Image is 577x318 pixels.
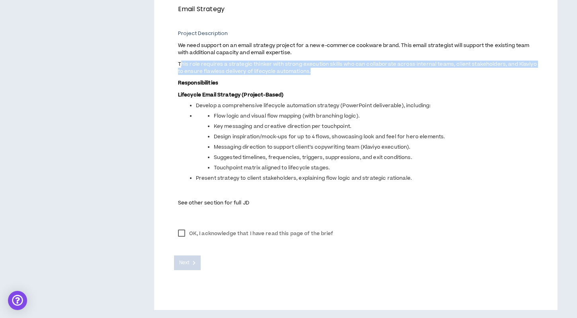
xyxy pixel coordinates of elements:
span: See other section for full JD [178,199,249,206]
p: Project Description [178,30,538,37]
span: Present strategy to client stakeholders, explaining flow logic and strategic rationale. [196,175,412,182]
span: Next [179,259,190,267]
span: Key messaging and creative direction per touchpoint. [214,123,351,130]
span: Develop a comprehensive lifecycle automation strategy (PowerPoint deliverable), including: [196,102,431,109]
p: Email Strategy [178,4,532,14]
span: Design inspiration/mock-ups for up to 4 flows, showcasing look and feel for hero elements. [214,133,445,140]
label: OK, I acknowledge that I have read this page of the brief [174,228,337,239]
strong: Lifecycle Email Strategy (Project-Based) [178,91,284,98]
span: Suggested timelines, frequencies, triggers, suppressions, and exit conditions. [214,154,412,161]
span: Messaging direction to support client’s copywriting team (Klaviyo execution). [214,143,411,151]
span: We need support on an email strategy project for a new e-commerce cookware brand. This email stra... [178,42,530,56]
span: Touchpoint matrix aligned to lifecycle stages. [214,164,330,171]
span: Flow logic and visual flow mapping (with branching logic). [214,112,360,120]
div: Open Intercom Messenger [8,291,27,310]
span: This role requires a strategic thinker with strong execution skills who can collaborate across in... [178,61,537,75]
button: Next [174,255,201,270]
strong: Responsibilities [178,79,218,86]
